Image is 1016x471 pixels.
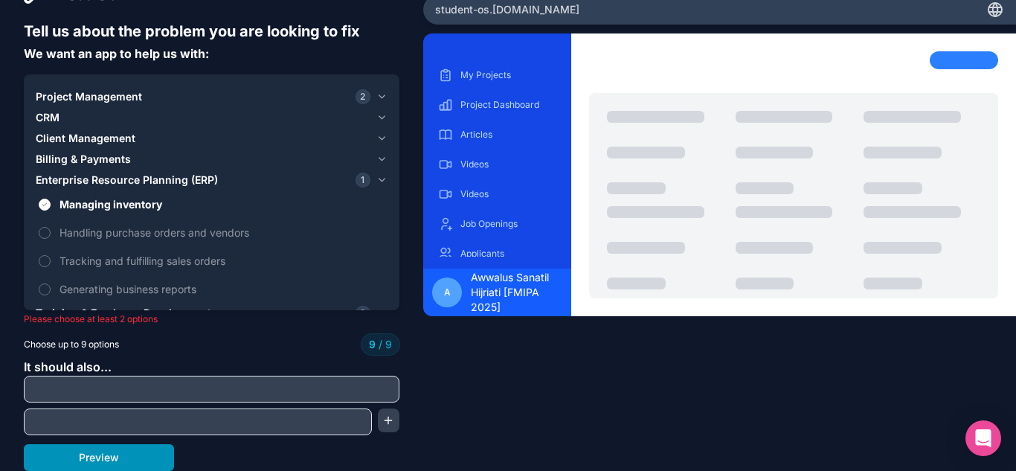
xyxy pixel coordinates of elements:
span: 1 [356,173,370,188]
span: / [379,338,382,350]
h6: Tell us about the problem you are looking to fix [24,21,399,42]
span: Managing inventory [60,196,385,212]
span: CRM [36,110,60,125]
span: Training & Employee Development [36,306,211,321]
button: Tracking and fulfilling sales orders [39,255,51,267]
span: Awwalus Sanatil Hijriati [FMIPA 2025] [471,270,562,315]
span: Billing & Payments [36,152,131,167]
span: Handling purchase orders and vendors [60,225,385,240]
span: It should also... [24,359,112,374]
span: 9 [369,337,376,352]
div: Open Intercom Messenger [965,420,1001,456]
span: Enterprise Resource Planning (ERP) [36,173,218,188]
button: Training & Employee Development3 [36,303,388,324]
span: Project Management [36,89,142,104]
span: Client Management [36,131,135,146]
span: Generating business reports [60,281,385,297]
p: Videos [460,158,556,170]
button: Preview [24,444,174,471]
button: Managing inventory [39,199,51,211]
p: Articles [460,129,556,141]
p: My Projects [460,69,556,81]
p: Please choose at least 2 options [24,313,399,325]
button: Billing & Payments [36,149,388,170]
span: Tracking and fulfilling sales orders [60,253,385,269]
button: Client Management [36,128,388,149]
span: 9 [376,337,392,352]
span: 3 [356,306,370,321]
div: Enterprise Resource Planning (ERP)1 [36,190,388,303]
p: Project Dashboard [460,99,556,111]
p: Videos [460,188,556,200]
div: scrollable content [435,63,559,257]
span: Choose up to 9 options [24,338,119,351]
button: Handling purchase orders and vendors [39,227,51,239]
span: A [444,286,451,298]
button: Generating business reports [39,283,51,295]
span: We want an app to help us with: [24,46,209,61]
span: 2 [356,89,370,104]
button: Project Management2 [36,86,388,107]
button: CRM [36,107,388,128]
button: Enterprise Resource Planning (ERP)1 [36,170,388,190]
span: student-os .[DOMAIN_NAME] [435,2,579,17]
